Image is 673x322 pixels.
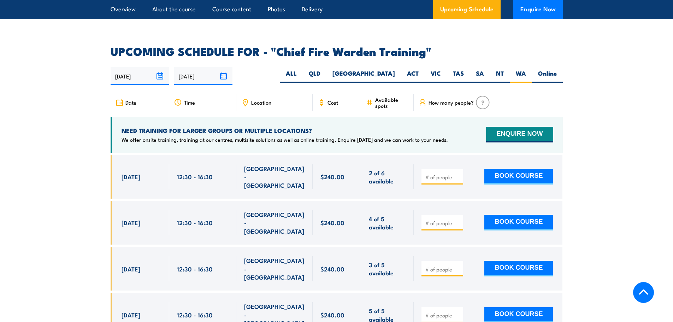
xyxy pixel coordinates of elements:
[447,69,470,83] label: TAS
[184,99,195,105] span: Time
[122,311,140,319] span: [DATE]
[122,172,140,181] span: [DATE]
[326,69,401,83] label: [GEOGRAPHIC_DATA]
[425,69,447,83] label: VIC
[320,218,344,227] span: $240.00
[122,136,448,143] p: We offer onsite training, training at our centres, multisite solutions as well as online training...
[244,210,305,235] span: [GEOGRAPHIC_DATA] - [GEOGRAPHIC_DATA]
[486,127,553,142] button: ENQUIRE NOW
[177,218,213,227] span: 12:30 - 16:30
[484,169,553,185] button: BOOK COURSE
[303,69,326,83] label: QLD
[251,99,271,105] span: Location
[425,266,461,273] input: # of people
[111,46,563,56] h2: UPCOMING SCHEDULE FOR - "Chief Fire Warden Training"
[244,256,305,281] span: [GEOGRAPHIC_DATA] - [GEOGRAPHIC_DATA]
[490,69,510,83] label: NT
[177,265,213,273] span: 12:30 - 16:30
[369,169,406,185] span: 2 of 6 available
[320,172,344,181] span: $240.00
[122,265,140,273] span: [DATE]
[320,265,344,273] span: $240.00
[429,99,474,105] span: How many people?
[369,215,406,231] span: 4 of 5 available
[327,99,338,105] span: Cost
[425,312,461,319] input: # of people
[174,67,232,85] input: To date
[125,99,136,105] span: Date
[122,127,448,134] h4: NEED TRAINING FOR LARGER GROUPS OR MULTIPLE LOCATIONS?
[177,311,213,319] span: 12:30 - 16:30
[425,174,461,181] input: # of people
[122,218,140,227] span: [DATE]
[280,69,303,83] label: ALL
[510,69,532,83] label: WA
[244,164,305,189] span: [GEOGRAPHIC_DATA] - [GEOGRAPHIC_DATA]
[484,261,553,276] button: BOOK COURSE
[425,219,461,227] input: # of people
[375,96,409,109] span: Available spots
[470,69,490,83] label: SA
[320,311,344,319] span: $240.00
[369,260,406,277] span: 3 of 5 available
[532,69,563,83] label: Online
[177,172,213,181] span: 12:30 - 16:30
[484,215,553,230] button: BOOK COURSE
[111,67,169,85] input: From date
[401,69,425,83] label: ACT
